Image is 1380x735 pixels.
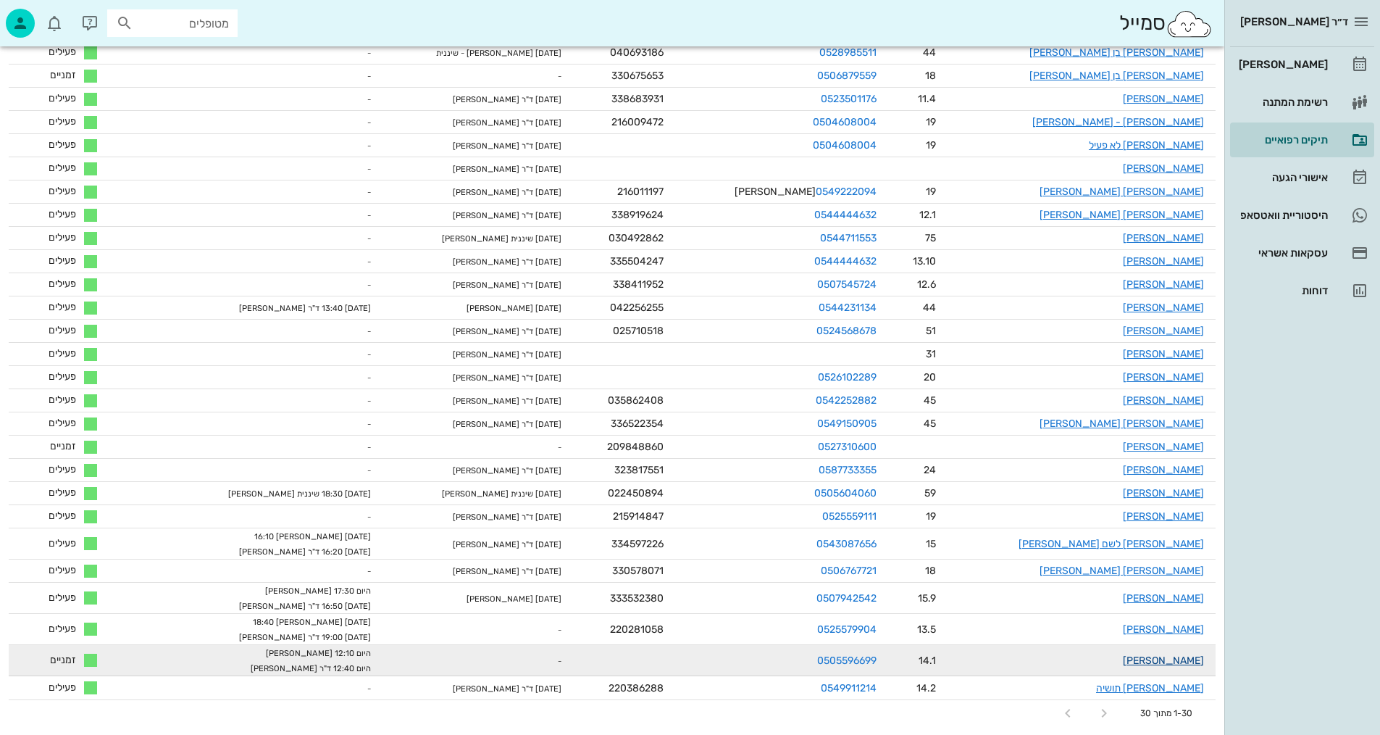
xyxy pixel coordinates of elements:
[49,185,76,197] span: פעילים
[820,232,877,244] a: 0544711553
[611,70,664,82] span: 330675653
[926,186,936,198] span: 19
[924,418,936,430] span: 45
[1230,47,1374,82] a: [PERSON_NAME]
[817,418,877,430] a: 0549150905
[821,682,877,694] a: 0549911214
[813,116,877,128] a: 0504608004
[1040,186,1204,198] a: [PERSON_NAME] [PERSON_NAME]
[610,255,664,267] span: 335504247
[1230,85,1374,120] a: רשימת המתנה
[1123,278,1204,291] a: [PERSON_NAME]
[614,464,664,476] span: 323817551
[608,487,664,499] span: 022450894
[925,232,936,244] span: 75
[917,623,936,636] span: 13.5
[49,591,76,604] span: פעילים
[49,486,76,499] span: פעילים
[1123,162,1204,175] a: [PERSON_NAME]
[467,304,561,313] small: [DATE] [PERSON_NAME]
[239,602,371,611] small: [DATE] 16:50 ד"ר [PERSON_NAME]
[49,301,76,313] span: פעילים
[926,116,936,128] span: 19
[251,664,371,673] small: היום 12:40 ד"ר [PERSON_NAME]
[926,538,936,550] span: 15
[813,139,877,151] a: 0504608004
[43,12,51,20] span: תג
[453,118,561,128] small: [DATE] ד"ר [PERSON_NAME]
[367,512,371,522] small: -
[367,141,371,151] small: -
[49,231,76,244] span: פעילים
[367,95,371,104] small: -
[558,72,561,81] small: -
[453,567,561,576] small: [DATE] ד"ר [PERSON_NAME]
[49,115,76,128] span: פעילים
[610,302,664,314] span: 042256255
[453,95,561,104] small: [DATE] ד"ר [PERSON_NAME]
[924,464,936,476] span: 24
[1040,209,1204,221] a: [PERSON_NAME] [PERSON_NAME]
[1123,464,1204,476] a: [PERSON_NAME]
[453,257,561,267] small: [DATE] ד"ר [PERSON_NAME]
[367,373,371,383] small: -
[367,165,371,174] small: -
[816,325,877,337] a: 0524568678
[453,396,561,406] small: [DATE] ד"ר [PERSON_NAME]
[819,464,877,476] a: 0587733355
[1230,236,1374,270] a: עסקאות אשראי
[49,208,76,220] span: פעילים
[1230,198,1374,233] a: היסטוריית וואטסאפ
[611,418,664,430] span: 336522354
[49,162,76,174] span: פעילים
[367,350,371,360] small: -
[239,547,371,557] small: [DATE] 16:20 ד"ר [PERSON_NAME]
[1236,172,1328,183] div: אישורי הגעה
[453,327,561,336] small: [DATE] ד"ר [PERSON_NAME]
[1230,160,1374,195] a: אישורי הגעה
[367,396,371,406] small: -
[819,302,877,314] a: 0544231134
[1096,682,1204,694] a: [PERSON_NAME] תושיה
[613,325,664,337] span: 025710518
[1123,255,1204,267] a: [PERSON_NAME]
[367,281,371,290] small: -
[1089,139,1204,151] a: [PERSON_NAME] לא פעיל
[1240,15,1348,28] span: ד״ר [PERSON_NAME]
[1236,59,1328,70] div: [PERSON_NAME]
[453,373,561,383] small: [DATE] ד"ר [PERSON_NAME]
[367,211,371,220] small: -
[453,466,561,476] small: [DATE] ד"ר [PERSON_NAME]
[613,510,664,523] span: 215914847
[49,324,76,336] span: פעילים
[816,394,877,407] a: 0542252882
[453,141,561,151] small: [DATE] ד"ר [PERSON_NAME]
[367,234,371,244] small: -
[254,532,371,541] small: [DATE] 16:10 [PERSON_NAME]
[49,564,76,576] span: פעילים
[1123,371,1204,383] a: [PERSON_NAME]
[49,394,76,406] span: פעילים
[367,327,371,336] small: -
[917,278,936,291] span: 12.6
[367,684,371,694] small: -
[611,93,664,105] span: 338683931
[919,209,936,221] span: 12.1
[49,463,76,476] span: פעילים
[926,348,936,360] span: 31
[611,209,664,221] span: 338919624
[49,370,76,383] span: פעילים
[367,72,371,81] small: -
[265,586,371,596] small: היום 17:30 [PERSON_NAME]
[367,118,371,128] small: -
[49,623,76,635] span: פעילים
[49,254,76,267] span: פעילים
[735,186,877,198] span: [PERSON_NAME]
[613,278,664,291] span: 338411952
[818,441,877,453] a: 0527310600
[49,92,76,104] span: פעילים
[926,325,936,337] span: 51
[610,592,664,605] span: 333532380
[49,537,76,549] span: פעילים
[453,540,561,549] small: [DATE] ד"ר [PERSON_NAME]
